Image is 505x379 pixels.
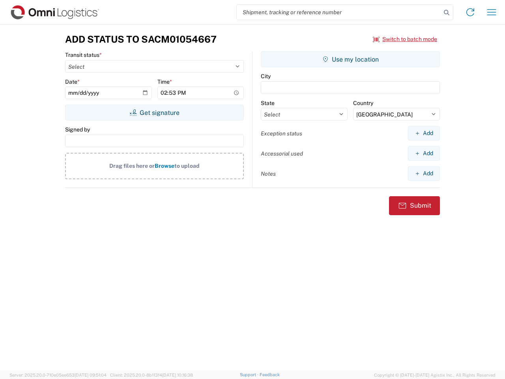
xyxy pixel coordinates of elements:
[408,146,440,161] button: Add
[261,73,271,80] label: City
[65,34,217,45] h3: Add Status to SACM01054667
[75,373,107,377] span: [DATE] 09:51:04
[65,105,244,120] button: Get signature
[389,196,440,215] button: Submit
[353,99,373,107] label: Country
[65,126,90,133] label: Signed by
[374,371,496,379] span: Copyright © [DATE]-[DATE] Agistix Inc., All Rights Reserved
[261,130,302,137] label: Exception status
[260,372,280,377] a: Feedback
[261,51,440,67] button: Use my location
[65,78,80,85] label: Date
[110,373,193,377] span: Client: 2025.20.0-8b113f4
[261,170,276,177] label: Notes
[109,163,155,169] span: Drag files here or
[261,99,275,107] label: State
[155,163,174,169] span: Browse
[174,163,200,169] span: to upload
[408,166,440,181] button: Add
[157,78,172,85] label: Time
[408,126,440,141] button: Add
[162,373,193,377] span: [DATE] 10:16:38
[261,150,303,157] label: Accessorial used
[240,372,260,377] a: Support
[9,373,107,377] span: Server: 2025.20.0-710e05ee653
[65,51,102,58] label: Transit status
[373,33,437,46] button: Switch to batch mode
[237,5,441,20] input: Shipment, tracking or reference number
